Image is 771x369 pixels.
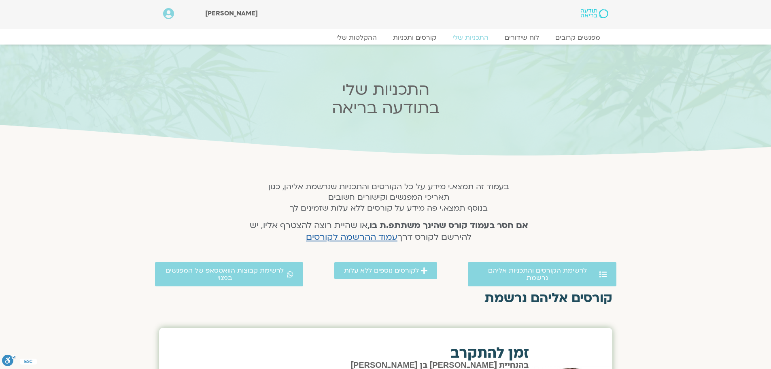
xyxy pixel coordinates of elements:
nav: Menu [163,34,608,42]
a: קורסים ותכניות [385,34,444,42]
span: לקורסים נוספים ללא עלות [344,267,419,274]
a: לרשימת קבוצות הוואטסאפ של המפגשים במנוי [155,262,304,286]
h2: התכניות שלי בתודעה בריאה [227,81,544,117]
h2: קורסים אליהם נרשמת [159,291,612,305]
strong: אם חסר בעמוד קורס שהינך משתתפ.ת בו, [367,220,528,231]
h2: זמן להתקרב [325,346,529,360]
a: עמוד ההרשמה לקורסים [306,231,397,243]
h4: או שהיית רוצה להצטרף אליו, יש להירשם לקורס דרך [239,220,539,243]
span: [PERSON_NAME] [205,9,258,18]
a: מפגשים קרובים [547,34,608,42]
span: לרשימת הקורסים והתכניות אליהם נרשמת [478,267,597,282]
span: לרשימת קבוצות הוואטסאפ של המפגשים במנוי [165,267,285,282]
a: לוח שידורים [497,34,547,42]
a: ההקלטות שלי [328,34,385,42]
h5: בעמוד זה תמצא.י מידע על כל הקורסים והתכניות שנרשמת אליהן, כגון תאריכי המפגשים וקישורים חשובים בנו... [239,181,539,213]
a: התכניות שלי [444,34,497,42]
a: לקורסים נוספים ללא עלות [334,262,437,279]
a: לרשימת הקורסים והתכניות אליהם נרשמת [468,262,616,286]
